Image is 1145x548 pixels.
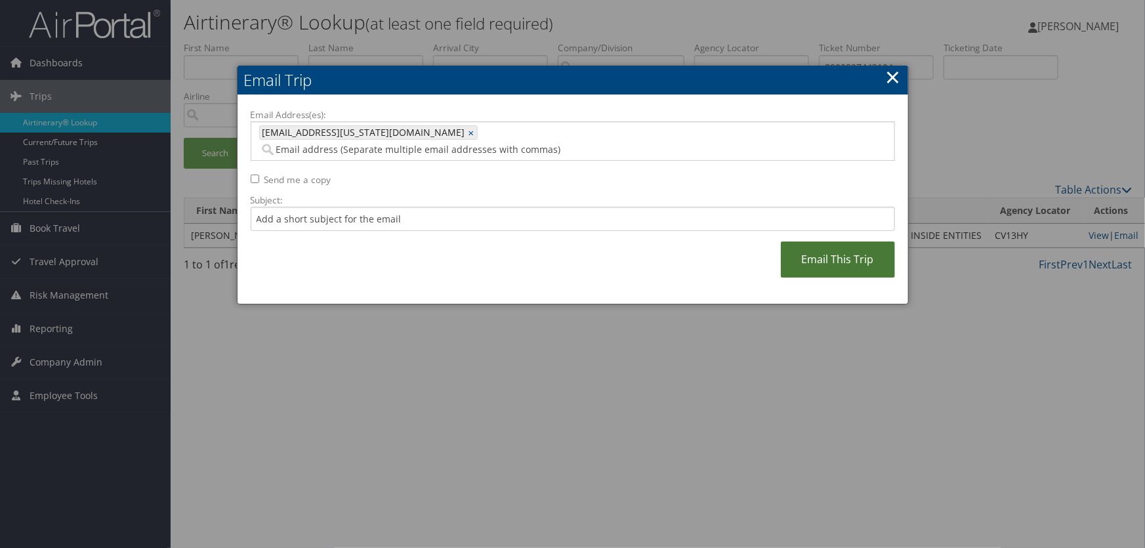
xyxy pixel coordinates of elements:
input: Add a short subject for the email [251,207,895,231]
input: Email address (Separate multiple email addresses with commas) [259,143,787,156]
h2: Email Trip [238,66,908,95]
a: × [468,126,477,139]
label: Send me a copy [264,173,331,186]
span: [EMAIL_ADDRESS][US_STATE][DOMAIN_NAME] [260,126,465,139]
label: Email Address(es): [251,108,895,121]
label: Subject: [251,194,895,207]
a: Email This Trip [781,242,895,278]
a: × [886,64,901,90]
